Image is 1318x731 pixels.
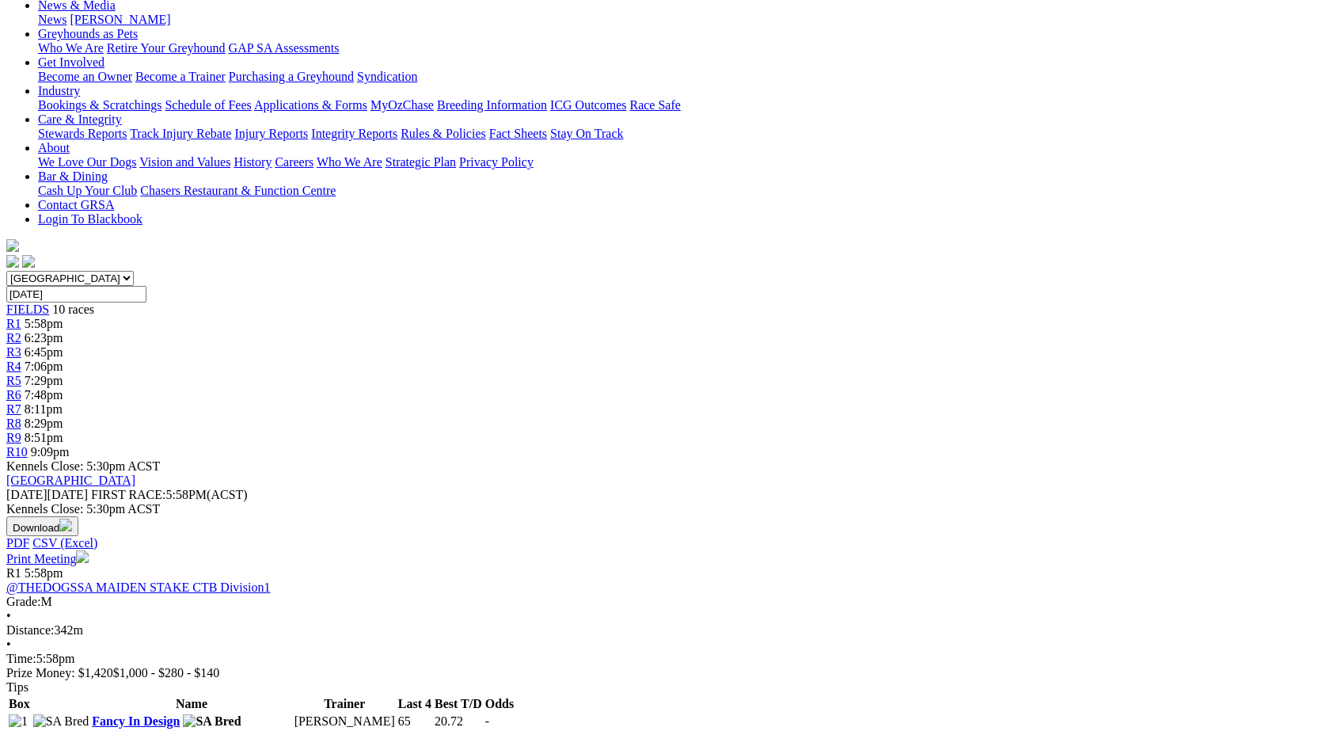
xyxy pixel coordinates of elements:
[6,303,49,316] a: FIELDS
[6,652,36,665] span: Time:
[6,552,89,565] a: Print Meeting
[38,155,1312,169] div: About
[229,41,340,55] a: GAP SA Assessments
[25,345,63,359] span: 6:45pm
[6,536,1312,550] div: Download
[38,155,136,169] a: We Love Our Dogs
[52,303,94,316] span: 10 races
[135,70,226,83] a: Become a Trainer
[6,595,1312,609] div: M
[6,680,28,694] span: Tips
[489,127,547,140] a: Fact Sheets
[38,184,1312,198] div: Bar & Dining
[38,84,80,97] a: Industry
[6,331,21,345] a: R2
[38,41,1312,55] div: Greyhounds as Pets
[38,184,137,197] a: Cash Up Your Club
[6,286,146,303] input: Select date
[6,516,78,536] button: Download
[107,41,226,55] a: Retire Your Greyhound
[9,714,28,729] img: 1
[6,388,21,402] a: R6
[25,417,63,430] span: 8:29pm
[229,70,354,83] a: Purchasing a Greyhound
[32,536,97,550] a: CSV (Excel)
[91,488,165,501] span: FIRST RACE:
[550,98,626,112] a: ICG Outcomes
[38,169,108,183] a: Bar & Dining
[459,155,534,169] a: Privacy Policy
[437,98,547,112] a: Breeding Information
[6,566,21,580] span: R1
[484,696,515,712] th: Odds
[6,623,54,637] span: Distance:
[38,41,104,55] a: Who We Are
[38,112,122,126] a: Care & Integrity
[76,550,89,563] img: printer.svg
[6,431,21,444] a: R9
[6,488,47,501] span: [DATE]
[25,402,63,416] span: 8:11pm
[6,652,1312,666] div: 5:58pm
[25,566,63,580] span: 5:58pm
[38,198,114,211] a: Contact GRSA
[6,666,1312,680] div: Prize Money: $1,420
[6,345,21,359] a: R3
[165,98,251,112] a: Schedule of Fees
[91,488,248,501] span: 5:58PM(ACST)
[254,98,367,112] a: Applications & Forms
[25,360,63,373] span: 7:06pm
[130,127,231,140] a: Track Injury Rebate
[550,127,623,140] a: Stay On Track
[234,127,308,140] a: Injury Reports
[6,638,11,651] span: •
[275,155,313,169] a: Careers
[38,13,66,26] a: News
[33,714,89,729] img: SA Bred
[9,697,30,710] span: Box
[386,155,456,169] a: Strategic Plan
[6,417,21,430] a: R8
[38,98,161,112] a: Bookings & Scratchings
[234,155,272,169] a: History
[38,98,1312,112] div: Industry
[294,696,396,712] th: Trainer
[6,360,21,373] span: R4
[140,184,336,197] a: Chasers Restaurant & Function Centre
[183,714,241,729] img: SA Bred
[294,714,396,729] td: [PERSON_NAME]
[31,445,70,459] span: 9:09pm
[6,623,1312,638] div: 342m
[6,402,21,416] a: R7
[370,98,434,112] a: MyOzChase
[6,474,135,487] a: [GEOGRAPHIC_DATA]
[434,714,483,729] td: 20.72
[6,595,41,608] span: Grade:
[6,609,11,622] span: •
[485,714,489,728] span: -
[38,55,104,69] a: Get Involved
[6,374,21,387] a: R5
[6,317,21,330] a: R1
[6,445,28,459] a: R10
[25,374,63,387] span: 7:29pm
[6,255,19,268] img: facebook.svg
[311,127,397,140] a: Integrity Reports
[629,98,680,112] a: Race Safe
[38,212,142,226] a: Login To Blackbook
[317,155,382,169] a: Who We Are
[38,127,127,140] a: Stewards Reports
[357,70,417,83] a: Syndication
[38,13,1312,27] div: News & Media
[25,388,63,402] span: 7:48pm
[38,127,1312,141] div: Care & Integrity
[25,317,63,330] span: 5:58pm
[6,459,160,473] span: Kennels Close: 5:30pm ACST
